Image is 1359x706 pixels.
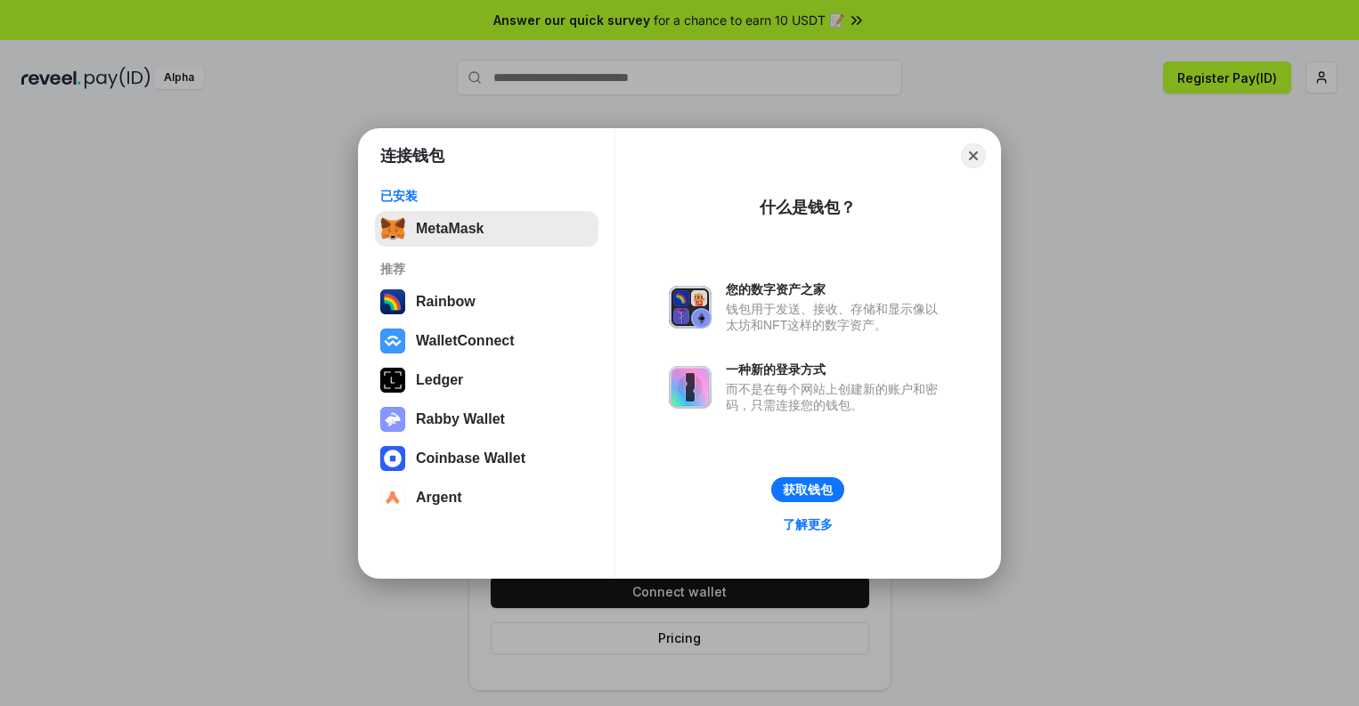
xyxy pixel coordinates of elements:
button: Rabby Wallet [375,402,598,437]
img: svg+xml,%3Csvg%20xmlns%3D%22http%3A%2F%2Fwww.w3.org%2F2000%2Fsvg%22%20fill%3D%22none%22%20viewBox... [669,286,712,329]
div: Rabby Wallet [416,411,505,427]
div: Coinbase Wallet [416,450,525,467]
div: WalletConnect [416,333,515,349]
button: Ledger [375,362,598,398]
img: svg+xml,%3Csvg%20fill%3D%22none%22%20height%3D%2233%22%20viewBox%3D%220%200%2035%2033%22%20width%... [380,216,405,241]
div: Rainbow [416,294,476,310]
button: Argent [375,480,598,515]
button: Coinbase Wallet [375,441,598,476]
img: svg+xml,%3Csvg%20width%3D%2228%22%20height%3D%2228%22%20viewBox%3D%220%200%2028%2028%22%20fill%3D... [380,485,405,510]
img: svg+xml,%3Csvg%20width%3D%2228%22%20height%3D%2228%22%20viewBox%3D%220%200%2028%2028%22%20fill%3D... [380,329,405,353]
img: svg+xml,%3Csvg%20xmlns%3D%22http%3A%2F%2Fwww.w3.org%2F2000%2Fsvg%22%20width%3D%2228%22%20height%3... [380,368,405,393]
h1: 连接钱包 [380,145,444,166]
button: MetaMask [375,211,598,247]
button: Close [961,143,986,168]
div: 了解更多 [783,516,833,532]
button: 获取钱包 [771,477,844,502]
img: svg+xml,%3Csvg%20width%3D%2228%22%20height%3D%2228%22%20viewBox%3D%220%200%2028%2028%22%20fill%3D... [380,446,405,471]
img: svg+xml,%3Csvg%20xmlns%3D%22http%3A%2F%2Fwww.w3.org%2F2000%2Fsvg%22%20fill%3D%22none%22%20viewBox... [380,407,405,432]
div: MetaMask [416,221,484,237]
img: svg+xml,%3Csvg%20xmlns%3D%22http%3A%2F%2Fwww.w3.org%2F2000%2Fsvg%22%20fill%3D%22none%22%20viewBox... [669,366,712,409]
div: 什么是钱包？ [760,197,856,218]
div: 您的数字资产之家 [726,281,947,297]
div: 已安装 [380,188,593,204]
img: svg+xml,%3Csvg%20width%3D%22120%22%20height%3D%22120%22%20viewBox%3D%220%200%20120%20120%22%20fil... [380,289,405,314]
div: Ledger [416,372,463,388]
button: WalletConnect [375,323,598,359]
div: Argent [416,490,462,506]
div: 钱包用于发送、接收、存储和显示像以太坊和NFT这样的数字资产。 [726,301,947,333]
div: 一种新的登录方式 [726,361,947,377]
div: 而不是在每个网站上创建新的账户和密码，只需连接您的钱包。 [726,381,947,413]
button: Rainbow [375,284,598,320]
div: 推荐 [380,261,593,277]
div: 获取钱包 [783,482,833,498]
a: 了解更多 [772,513,843,536]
